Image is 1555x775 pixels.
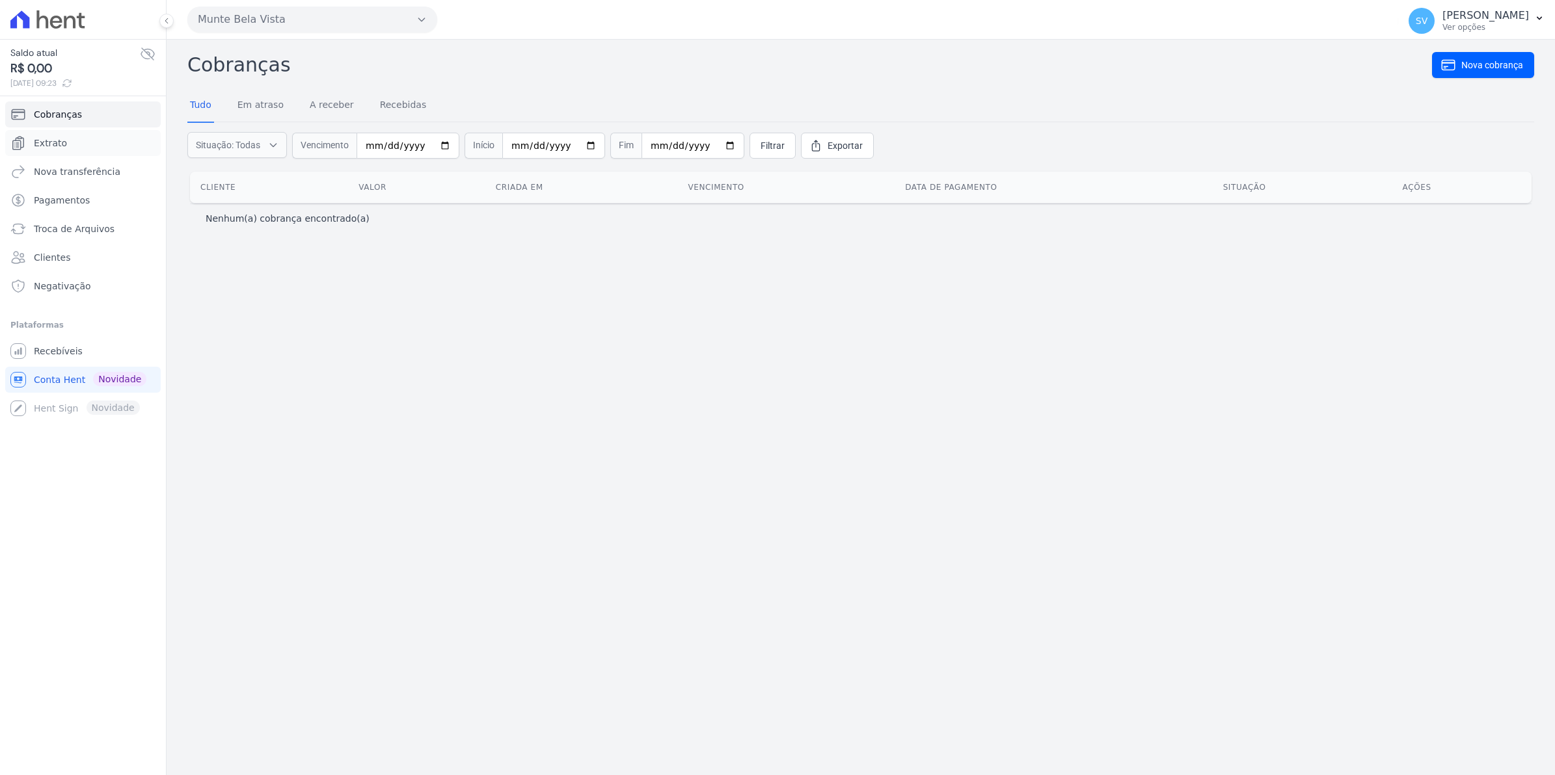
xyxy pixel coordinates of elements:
[34,194,90,207] span: Pagamentos
[5,338,161,364] a: Recebíveis
[196,138,260,151] span: Situação: Todas
[677,172,895,203] th: Vencimento
[1432,52,1534,78] a: Nova cobrança
[34,373,85,386] span: Conta Hent
[1461,59,1523,72] span: Nova cobrança
[348,172,485,203] th: Valor
[801,133,874,159] a: Exportar
[828,139,863,152] span: Exportar
[34,251,70,264] span: Clientes
[93,372,146,386] span: Novidade
[465,133,502,159] span: Início
[1213,172,1392,203] th: Situação
[377,89,429,123] a: Recebidas
[292,133,357,159] span: Vencimento
[206,212,370,225] p: Nenhum(a) cobrança encontrado(a)
[10,77,140,89] span: [DATE] 09:23
[5,273,161,299] a: Negativação
[34,345,83,358] span: Recebíveis
[610,133,642,159] span: Fim
[485,172,678,203] th: Criada em
[1442,9,1529,22] p: [PERSON_NAME]
[1442,22,1529,33] p: Ver opções
[5,367,161,393] a: Conta Hent Novidade
[187,89,214,123] a: Tudo
[187,132,287,158] button: Situação: Todas
[10,317,155,333] div: Plataformas
[761,139,785,152] span: Filtrar
[10,101,155,421] nav: Sidebar
[750,133,796,159] a: Filtrar
[34,108,82,121] span: Cobranças
[190,172,348,203] th: Cliente
[187,50,1432,79] h2: Cobranças
[34,222,115,235] span: Troca de Arquivos
[10,46,140,60] span: Saldo atual
[5,101,161,127] a: Cobranças
[10,60,140,77] span: R$ 0,00
[34,137,67,150] span: Extrato
[187,7,437,33] button: Munte Bela Vista
[895,172,1212,203] th: Data de pagamento
[1392,172,1532,203] th: Ações
[1416,16,1427,25] span: SV
[34,165,120,178] span: Nova transferência
[34,280,91,293] span: Negativação
[5,216,161,242] a: Troca de Arquivos
[5,130,161,156] a: Extrato
[1398,3,1555,39] button: SV [PERSON_NAME] Ver opções
[307,89,357,123] a: A receber
[235,89,286,123] a: Em atraso
[5,159,161,185] a: Nova transferência
[5,244,161,270] a: Clientes
[5,187,161,213] a: Pagamentos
